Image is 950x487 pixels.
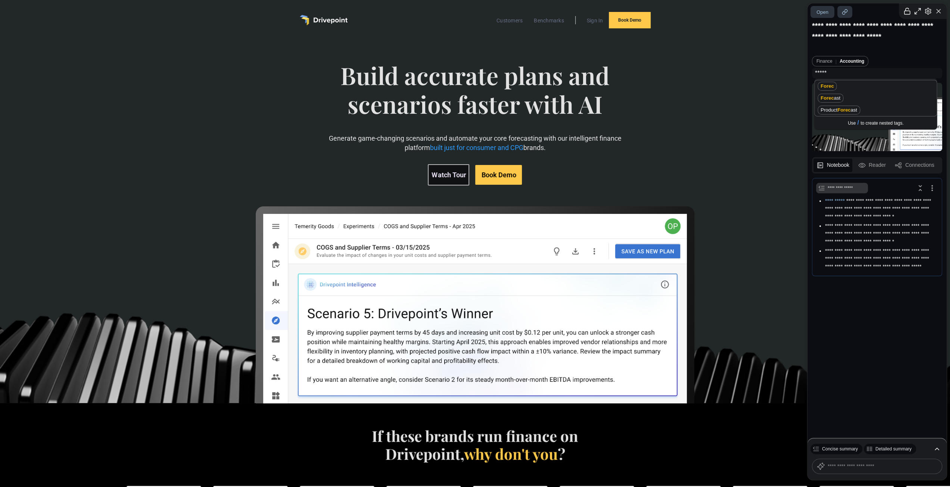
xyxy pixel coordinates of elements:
[530,16,568,25] a: Benchmarks
[309,61,641,134] span: Build accurate plans and scenarios faster with AI
[368,427,582,463] h4: If these brands run finance on Drivepoint, ?
[464,444,558,463] span: why don't you
[428,164,469,185] a: Watch Tour
[309,134,641,152] p: Generate game-changing scenarios and automate your core forecasting with our intelligent finance ...
[609,12,651,28] a: Book Demo
[475,165,522,185] a: Book Demo
[300,15,348,25] a: home
[583,16,607,25] a: Sign In
[493,16,526,25] a: Customers
[430,144,523,152] span: built just for consumer and CPG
